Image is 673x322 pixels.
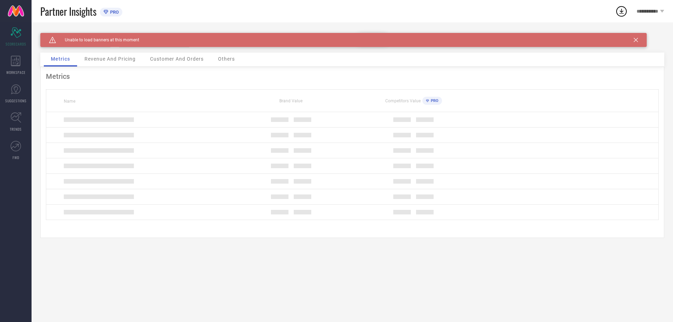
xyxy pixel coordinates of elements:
[64,99,75,104] span: Name
[46,72,659,81] div: Metrics
[13,155,19,160] span: FWD
[108,9,119,15] span: PRO
[6,70,26,75] span: WORKSPACE
[6,41,26,47] span: SCORECARDS
[10,126,22,132] span: TRENDS
[429,98,439,103] span: PRO
[51,56,70,62] span: Metrics
[218,56,235,62] span: Others
[615,5,628,18] div: Open download list
[40,4,96,19] span: Partner Insights
[56,37,139,42] span: Unable to load banners at this moment
[40,33,110,38] div: Brand
[150,56,204,62] span: Customer And Orders
[385,98,421,103] span: Competitors Value
[5,98,27,103] span: SUGGESTIONS
[84,56,136,62] span: Revenue And Pricing
[279,98,302,103] span: Brand Value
